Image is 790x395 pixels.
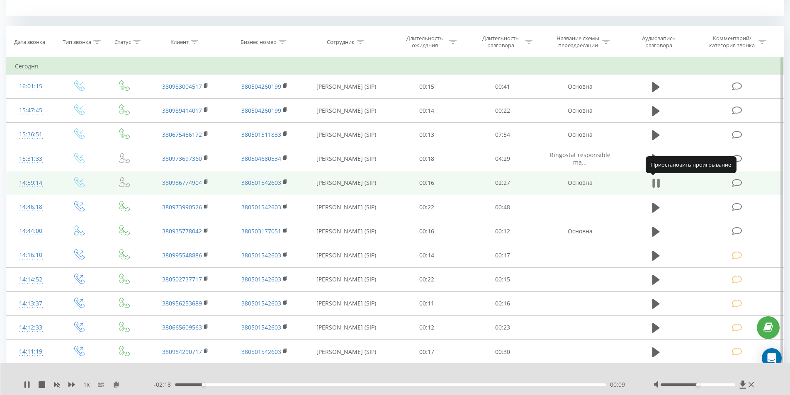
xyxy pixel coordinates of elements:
td: 00:23 [465,315,541,339]
div: Клиент [170,39,189,46]
a: 380989414017 [162,107,202,114]
td: [PERSON_NAME] (SIP) [304,171,389,195]
td: [PERSON_NAME] (SIP) [304,75,389,99]
a: 380501542603 [241,323,281,331]
td: 00:17 [465,243,541,267]
a: 380956253689 [162,299,202,307]
span: 00:09 [610,380,625,389]
div: Сотрудник [327,39,355,46]
a: 380995548886 [162,251,202,259]
a: 380501542603 [241,251,281,259]
div: 14:12:33 [15,320,47,336]
td: 07:54 [465,123,541,147]
td: 00:14 [389,243,465,267]
a: 380986774904 [162,179,202,187]
div: Длительность ожидания [403,35,447,49]
div: Приостановить проигрывание [646,156,737,173]
td: 00:48 [465,195,541,219]
td: [PERSON_NAME] (SIP) [304,147,389,171]
td: 04:29 [465,147,541,171]
a: 380665609563 [162,323,202,331]
td: 00:15 [465,267,541,291]
td: 00:17 [389,340,465,364]
a: 380935778042 [162,227,202,235]
td: 00:22 [465,99,541,123]
td: Сегодня [7,58,784,75]
div: 14:59:14 [15,175,47,191]
td: [PERSON_NAME] (SIP) [304,195,389,219]
div: Название схемы переадресации [556,35,600,49]
div: 14:16:10 [15,247,47,263]
span: Ringostat responsible ma... [550,151,610,166]
td: Основна [540,219,619,243]
div: Длительность разговора [479,35,523,49]
td: 00:18 [389,147,465,171]
td: 00:15 [389,75,465,99]
td: [PERSON_NAME] (SIP) [304,340,389,364]
a: 380973697360 [162,155,202,162]
td: 00:12 [465,219,541,243]
td: 00:14 [389,99,465,123]
a: 380501542603 [241,203,281,211]
td: 00:11 [389,291,465,315]
td: [PERSON_NAME] (SIP) [304,291,389,315]
div: Accessibility label [696,383,700,386]
a: 380501542603 [241,299,281,307]
div: 14:14:52 [15,271,47,288]
a: 380504260199 [241,107,281,114]
td: 00:22 [389,267,465,291]
td: Основна [540,123,619,147]
a: 380675456172 [162,131,202,138]
td: 00:13 [389,123,465,147]
td: [PERSON_NAME] (SIP) [304,315,389,339]
div: 14:44:00 [15,223,47,239]
a: 380984290717 [162,348,202,356]
a: 380501511833 [241,131,281,138]
a: 380501542603 [241,348,281,356]
td: 00:22 [389,195,465,219]
a: 380501542603 [241,275,281,283]
div: 14:11:19 [15,344,47,360]
a: 380973990526 [162,203,202,211]
td: Основна [540,99,619,123]
td: 00:16 [389,171,465,195]
td: 00:30 [465,340,541,364]
td: 00:16 [465,291,541,315]
td: Основна [540,171,619,195]
div: Open Intercom Messenger [762,348,782,368]
td: [PERSON_NAME] (SIP) [304,267,389,291]
div: 15:47:45 [15,102,47,119]
div: Тип звонка [63,39,91,46]
td: Основна [540,75,619,99]
a: 380983004517 [162,82,202,90]
a: 380501542603 [241,179,281,187]
td: 00:41 [465,75,541,99]
div: Статус [114,39,131,46]
div: 16:01:15 [15,78,47,95]
span: 1 x [83,380,90,389]
div: Аудиозапись разговора [632,35,685,49]
td: [PERSON_NAME] (SIP) [304,219,389,243]
a: 380504260199 [241,82,281,90]
a: 380502737717 [162,275,202,283]
td: 02:27 [465,171,541,195]
a: 380503177051 [241,227,281,235]
div: Бизнес номер [241,39,277,46]
div: 14:46:18 [15,199,47,215]
div: Accessibility label [202,383,205,386]
td: [PERSON_NAME] (SIP) [304,99,389,123]
div: Дата звонка [14,39,45,46]
td: [PERSON_NAME] (SIP) [304,123,389,147]
div: 15:36:51 [15,126,47,143]
div: Комментарий/категория звонка [708,35,756,49]
a: 380504680534 [241,155,281,162]
td: 00:16 [389,219,465,243]
div: 15:31:33 [15,151,47,167]
span: - 02:18 [154,380,175,389]
div: 14:13:37 [15,296,47,312]
td: 00:12 [389,315,465,339]
td: [PERSON_NAME] (SIP) [304,243,389,267]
